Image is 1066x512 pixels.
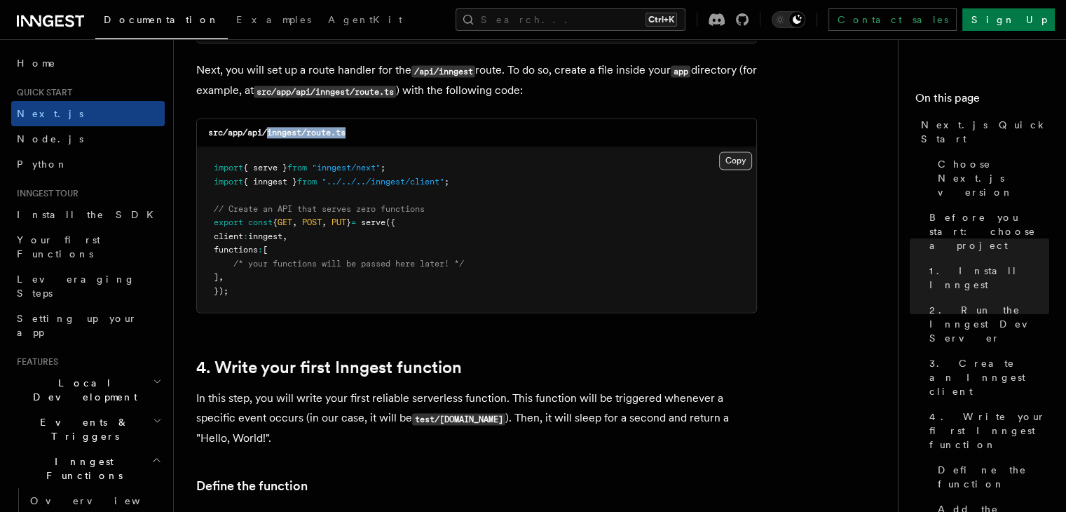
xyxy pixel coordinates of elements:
button: Local Development [11,370,165,410]
button: Events & Triggers [11,410,165,449]
span: Quick start [11,87,72,98]
span: export [214,217,243,227]
span: Define the function [938,463,1049,491]
button: Copy [719,151,752,170]
a: Documentation [95,4,228,39]
a: Sign Up [962,8,1055,31]
span: ; [381,163,385,173]
span: Overview [30,495,175,506]
span: "inngest/next" [312,163,381,173]
span: 3. Create an Inngest client [929,356,1049,398]
a: Node.js [11,126,165,151]
p: In this step, you will write your first reliable serverless function. This function will be trigg... [196,389,757,448]
a: Define the function [932,457,1049,497]
a: Your first Functions [11,227,165,267]
span: inngest [248,231,282,241]
a: Home [11,50,165,76]
span: Home [17,56,56,70]
a: 4. Write your first Inngest function [196,358,462,377]
span: from [287,163,307,173]
span: Local Development [11,376,153,404]
p: Next, you will set up a route handler for the route. To do so, create a file inside your director... [196,60,757,101]
a: 1. Install Inngest [924,258,1049,297]
h4: On this page [915,90,1049,112]
a: Choose Next.js version [932,151,1049,205]
a: Python [11,151,165,177]
a: 3. Create an Inngest client [924,351,1049,404]
span: ({ [385,217,395,227]
span: : [243,231,248,241]
a: Before you start: choose a project [924,205,1049,258]
span: ] [214,272,219,282]
span: serve [361,217,385,227]
span: /* your functions will be passed here later! */ [233,259,464,269]
a: Next.js Quick Start [915,112,1049,151]
span: , [219,272,224,282]
button: Toggle dark mode [772,11,805,28]
a: Define the function [196,476,308,496]
code: test/[DOMAIN_NAME] [412,413,505,425]
code: src/app/api/inngest/route.ts [254,86,396,97]
span: // Create an API that serves zero functions [214,204,425,214]
span: 2. Run the Inngest Dev Server [929,303,1049,345]
a: Install the SDK [11,202,165,227]
span: Choose Next.js version [938,157,1049,199]
a: Leveraging Steps [11,267,165,306]
a: AgentKit [320,4,411,38]
span: Install the SDK [17,209,162,220]
span: Setting up your app [17,313,137,338]
span: PUT [332,217,346,227]
span: }); [214,286,228,296]
a: 2. Run the Inngest Dev Server [924,297,1049,351]
span: Leveraging Steps [17,274,135,299]
span: [ [263,245,268,255]
span: Features [11,356,58,368]
span: , [292,217,297,227]
span: Examples [236,14,311,25]
span: POST [302,217,322,227]
a: Contact sales [828,8,957,31]
span: Before you start: choose a project [929,210,1049,252]
span: { serve } [243,163,287,173]
span: Inngest Functions [11,454,151,483]
span: Python [17,159,68,170]
span: functions [214,245,258,255]
span: { [273,217,278,227]
span: GET [278,217,292,227]
span: : [258,245,263,255]
code: src/app/api/inngest/route.ts [208,128,346,137]
button: Inngest Functions [11,449,165,488]
a: Examples [228,4,320,38]
span: Documentation [104,14,219,25]
span: 4. Write your first Inngest function [929,410,1049,452]
span: ; [444,177,449,187]
span: Next.js [17,108,83,119]
span: "../../../inngest/client" [322,177,444,187]
span: { inngest } [243,177,297,187]
span: from [297,177,317,187]
span: const [248,217,273,227]
code: /api/inngest [411,65,475,77]
span: Node.js [17,133,83,144]
span: 1. Install Inngest [929,264,1049,292]
span: client [214,231,243,241]
span: Inngest tour [11,188,78,199]
span: , [282,231,287,241]
span: import [214,163,243,173]
span: Your first Functions [17,234,100,260]
a: Setting up your app [11,306,165,345]
a: Next.js [11,101,165,126]
span: Events & Triggers [11,415,153,443]
button: Search...Ctrl+K [456,8,685,31]
span: AgentKit [328,14,402,25]
a: 4. Write your first Inngest function [924,404,1049,457]
span: = [351,217,356,227]
code: app [671,65,690,77]
span: Next.js Quick Start [921,118,1049,146]
kbd: Ctrl+K [645,13,677,27]
span: import [214,177,243,187]
span: } [346,217,351,227]
span: , [322,217,327,227]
